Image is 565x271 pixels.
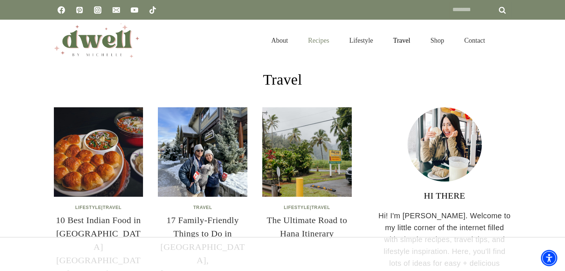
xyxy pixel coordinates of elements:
img: 17 Family-Friendly Things to Do in Vancouver, BC [158,107,247,197]
h1: Travel [263,69,302,91]
img: DWELL by michelle [54,23,139,58]
nav: Primary Navigation [261,29,495,53]
img: The Ultimate Road to Hana Itinerary [262,107,352,197]
a: TikTok [145,3,160,17]
h3: HI THERE [378,189,512,202]
a: Shop [420,29,454,53]
div: Accessibility Menu [541,250,557,266]
button: View Search Form [499,34,512,47]
a: Contact [454,29,495,53]
a: Pinterest [72,3,87,17]
a: The Ultimate Road to Hana Itinerary [267,215,347,238]
span: | [284,205,330,210]
a: Travel [103,205,121,210]
a: Lifestyle [339,29,383,53]
a: Lifestyle [284,205,310,210]
img: 10 Best Indian Food in Vancouver BC You Need to Try! [54,107,143,197]
a: Lifestyle [75,205,101,210]
a: Travel [383,29,420,53]
span: | [75,205,121,210]
a: About [261,29,298,53]
a: YouTube [127,3,142,17]
a: Travel [193,205,212,210]
a: Email [109,3,124,17]
a: Facebook [54,3,69,17]
a: Recipes [298,29,339,53]
a: Instagram [90,3,105,17]
a: Travel [311,205,330,210]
